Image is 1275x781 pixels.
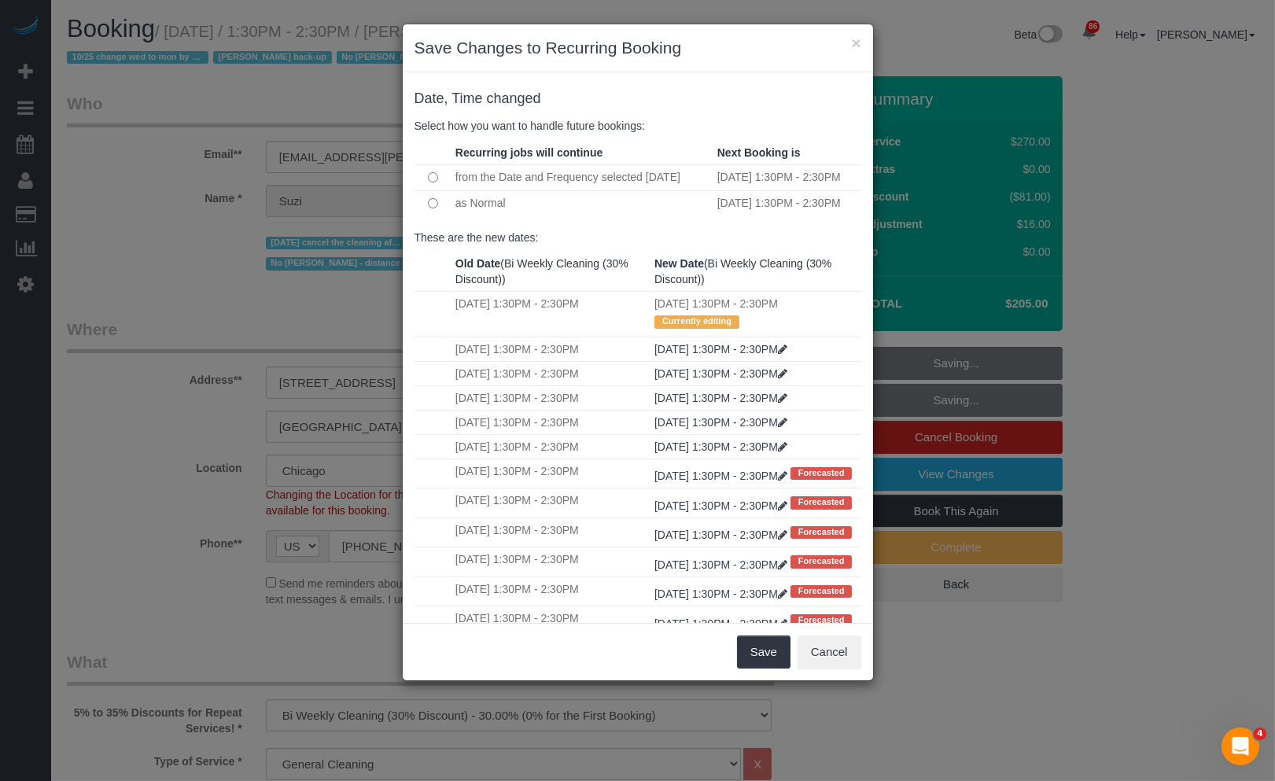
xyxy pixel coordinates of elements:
span: Forecasted [790,526,853,539]
td: [DATE] 1:30PM - 2:30PM [451,518,650,547]
h3: Save Changes to Recurring Booking [415,36,861,60]
td: [DATE] 1:30PM - 2:30PM [451,488,650,518]
p: These are the new dates: [415,230,861,245]
th: (Bi Weekly Cleaning (30% Discount)) [451,252,650,292]
td: [DATE] 1:30PM - 2:30PM [451,606,650,635]
strong: Recurring jobs will continue [455,146,602,159]
strong: Old Date [455,257,501,270]
a: [DATE] 1:30PM - 2:30PM [654,558,790,571]
iframe: Intercom live chat [1222,728,1259,765]
span: Forecasted [790,555,853,568]
a: [DATE] 1:30PM - 2:30PM [654,588,790,600]
a: [DATE] 1:30PM - 2:30PM [654,440,787,453]
span: Forecasted [790,585,853,598]
a: [DATE] 1:30PM - 2:30PM [654,343,787,356]
td: [DATE] 1:30PM - 2:30PM [451,459,650,488]
a: [DATE] 1:30PM - 2:30PM [654,392,787,404]
button: Save [737,635,790,669]
td: [DATE] 1:30PM - 2:30PM [451,292,650,337]
span: Date, Time [415,90,483,106]
td: as Normal [451,190,713,216]
td: from the Date and Frequency selected [DATE] [451,164,713,190]
td: [DATE] 1:30PM - 2:30PM [451,547,650,577]
td: [DATE] 1:30PM - 2:30PM [451,361,650,385]
a: [DATE] 1:30PM - 2:30PM [654,416,787,429]
td: [DATE] 1:30PM - 2:30PM [650,292,861,337]
h4: changed [415,91,861,107]
td: [DATE] 1:30PM - 2:30PM [713,164,861,190]
td: [DATE] 1:30PM - 2:30PM [451,434,650,459]
td: [DATE] 1:30PM - 2:30PM [451,410,650,434]
span: Forecasted [790,467,853,480]
td: [DATE] 1:30PM - 2:30PM [713,190,861,216]
td: [DATE] 1:30PM - 2:30PM [451,337,650,361]
a: [DATE] 1:30PM - 2:30PM [654,470,790,482]
strong: New Date [654,257,704,270]
th: (Bi Weekly Cleaning (30% Discount)) [650,252,861,292]
p: Select how you want to handle future bookings: [415,118,861,134]
span: 4 [1254,728,1266,740]
span: Forecasted [790,496,853,509]
td: [DATE] 1:30PM - 2:30PM [451,577,650,606]
button: × [851,35,860,51]
strong: Next Booking is [717,146,801,159]
button: Cancel [798,635,861,669]
a: [DATE] 1:30PM - 2:30PM [654,367,787,380]
span: Currently editing [654,315,739,328]
td: [DATE] 1:30PM - 2:30PM [451,385,650,410]
a: [DATE] 1:30PM - 2:30PM [654,529,790,541]
span: Forecasted [790,614,853,627]
a: [DATE] 1:30PM - 2:30PM [654,499,790,512]
a: [DATE] 1:30PM - 2:30PM [654,617,790,630]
